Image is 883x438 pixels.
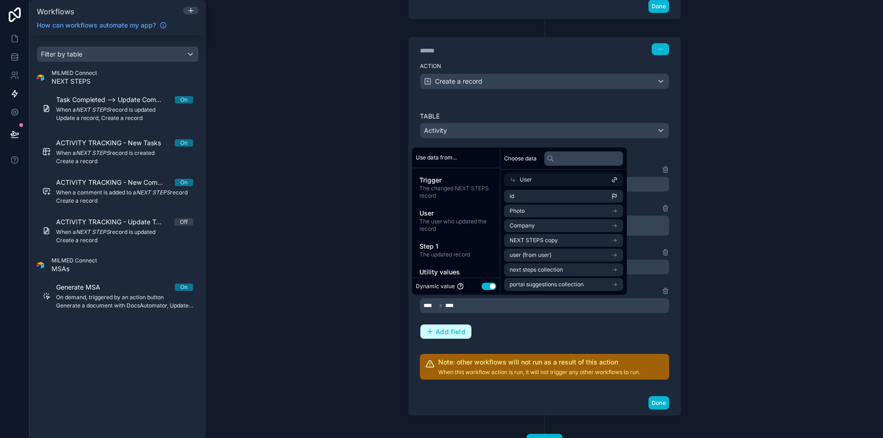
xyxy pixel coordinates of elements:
button: Create a record [420,74,669,89]
span: Activity [424,126,447,135]
span: Create a record [435,77,482,86]
button: Add field [420,324,472,340]
span: The changed NEXT STEPS record [419,185,493,199]
p: When this workflow action is run, it will not trigger any other workflows to run. [438,369,640,376]
button: Add field [420,324,471,339]
span: Step 1 [419,242,493,251]
span: User [419,209,493,218]
label: Action [420,63,669,70]
h2: Note: other workflows will not run as a result of this action [438,358,640,367]
a: How can workflows automate my app? [33,21,171,30]
span: User [520,176,532,183]
span: How can workflows automate my app? [37,21,156,30]
span: Use data from... [416,154,457,161]
span: The user who updated the record [419,218,493,233]
div: scrollable content [412,168,500,278]
span: Utility values [419,267,493,277]
span: Trigger [419,176,493,185]
span: Workflows [37,7,74,16]
button: Activity [420,123,669,138]
span: Dynamic value [416,283,455,290]
span: Add field [436,328,465,336]
label: Table [420,112,669,121]
span: Choose data [504,155,537,162]
span: The updated record [419,251,493,258]
span: Values to help with actions [419,277,493,284]
button: Done [648,396,669,410]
